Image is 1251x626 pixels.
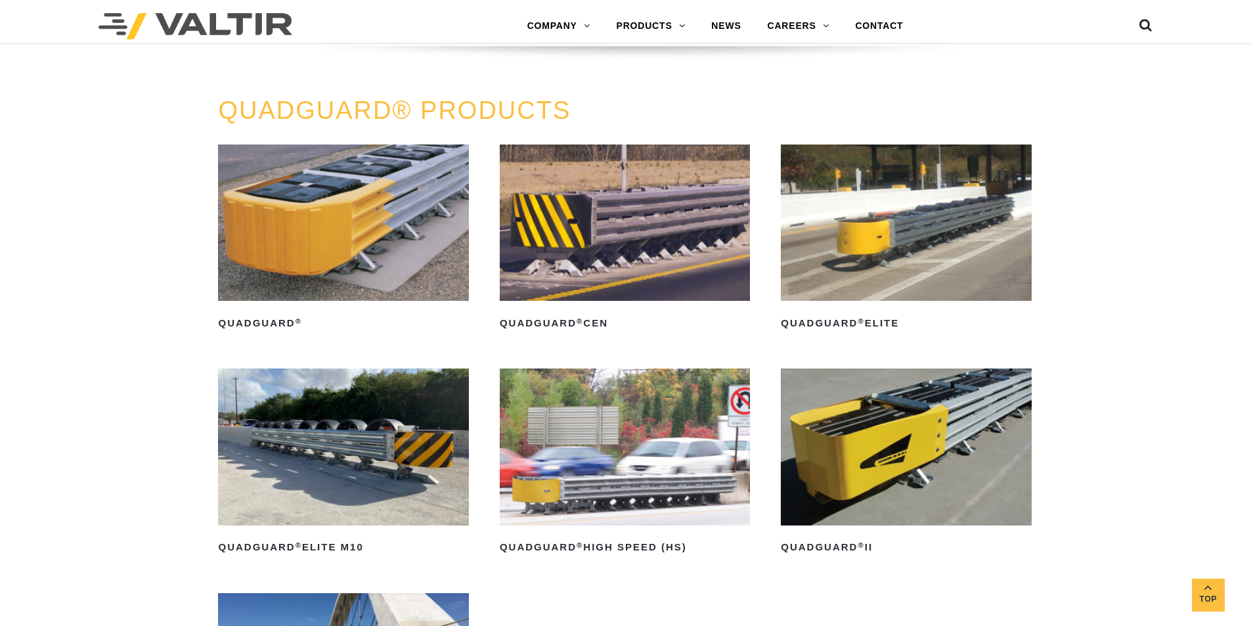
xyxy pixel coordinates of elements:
a: QuadGuard®Elite M10 [218,369,468,558]
img: Valtir [99,13,292,39]
sup: ® [577,317,583,325]
h2: QuadGuard Elite M10 [218,537,468,558]
h2: QuadGuard [218,313,468,334]
sup: ® [296,317,302,325]
a: CAREERS [755,13,843,39]
a: QuadGuard® [218,145,468,334]
a: NEWS [698,13,754,39]
sup: ® [858,317,864,325]
a: COMPANY [514,13,604,39]
a: QuadGuard®Elite [781,145,1031,334]
a: CONTACT [842,13,916,39]
sup: ® [577,541,583,549]
a: QUADGUARD® PRODUCTS [218,97,571,124]
a: QuadGuard®CEN [500,145,750,334]
h2: QuadGuard High Speed (HS) [500,537,750,558]
span: Top [1192,592,1225,607]
sup: ® [858,541,864,549]
a: Top [1192,579,1225,612]
h2: QuadGuard II [781,537,1031,558]
a: PRODUCTS [604,13,699,39]
a: QuadGuard®High Speed (HS) [500,369,750,558]
h2: QuadGuard CEN [500,313,750,334]
a: QuadGuard®II [781,369,1031,558]
sup: ® [296,541,302,549]
h2: QuadGuard Elite [781,313,1031,334]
